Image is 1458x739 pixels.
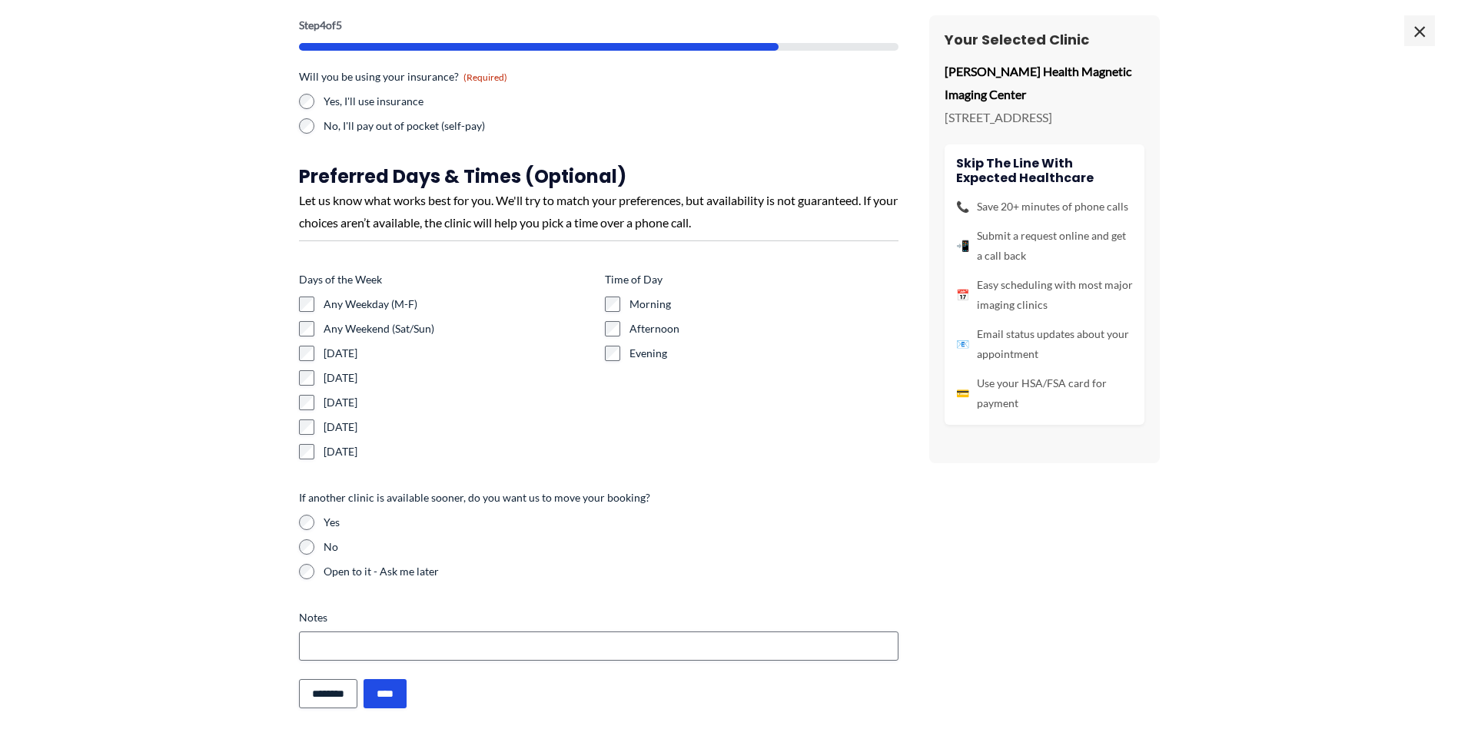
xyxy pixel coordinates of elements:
legend: Days of the Week [299,272,382,287]
li: Submit a request online and get a call back [956,226,1133,266]
label: Open to it - Ask me later [324,564,898,579]
label: Afternoon [629,321,898,336]
li: Easy scheduling with most major imaging clinics [956,275,1133,315]
span: × [1404,15,1435,46]
span: 💳 [956,383,969,403]
label: [DATE] [324,419,593,435]
h4: Skip the line with Expected Healthcare [956,156,1133,185]
label: [DATE] [324,346,593,361]
label: Notes [299,610,898,625]
label: No [324,539,898,555]
span: (Required) [463,71,507,83]
li: Email status updates about your appointment [956,324,1133,364]
span: 5 [336,18,342,31]
span: 4 [320,18,326,31]
span: 📲 [956,236,969,256]
legend: Time of Day [605,272,663,287]
label: No, I'll pay out of pocket (self-pay) [324,118,593,134]
legend: Will you be using your insurance? [299,69,507,85]
legend: If another clinic is available sooner, do you want us to move your booking? [299,490,650,505]
label: Any Weekend (Sat/Sun) [324,321,593,336]
label: Yes, I'll use insurance [324,94,593,109]
label: [DATE] [324,395,593,410]
span: 📅 [956,285,969,305]
span: 📞 [956,197,969,217]
label: [DATE] [324,370,593,386]
li: Save 20+ minutes of phone calls [956,197,1133,217]
p: [STREET_ADDRESS] [945,106,1144,129]
label: [DATE] [324,444,593,459]
label: Morning [629,297,898,312]
h3: Your Selected Clinic [945,31,1144,48]
p: [PERSON_NAME] Health Magnetic Imaging Center [945,60,1144,105]
label: Any Weekday (M-F) [324,297,593,312]
h3: Preferred Days & Times (Optional) [299,164,898,188]
li: Use your HSA/FSA card for payment [956,373,1133,413]
div: Let us know what works best for you. We'll try to match your preferences, but availability is not... [299,189,898,234]
label: Evening [629,346,898,361]
label: Yes [324,515,898,530]
p: Step of [299,20,898,31]
span: 📧 [956,334,969,354]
